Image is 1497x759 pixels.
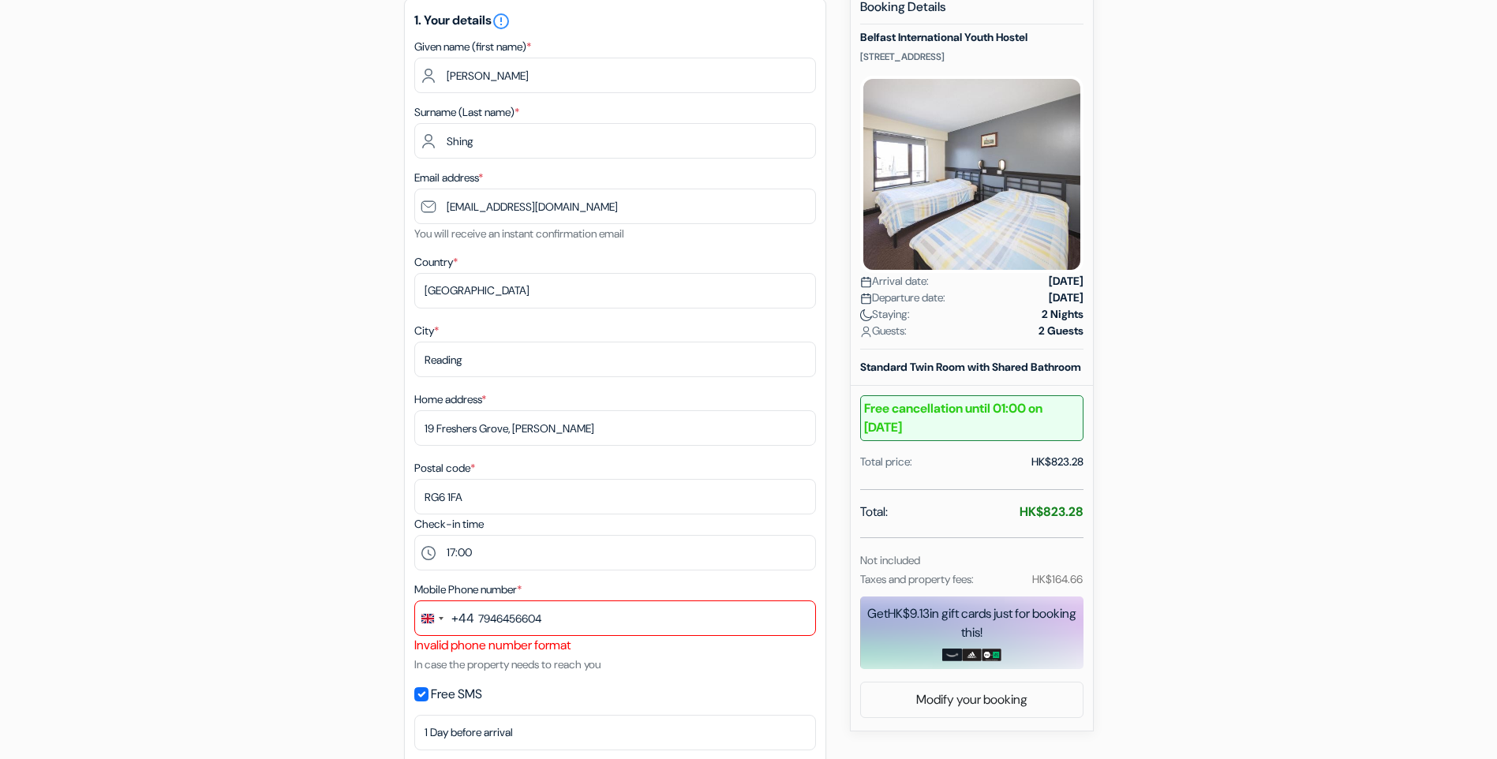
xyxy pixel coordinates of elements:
span: Staying: [860,306,910,323]
img: calendar.svg [860,293,872,305]
h5: 1. Your details [414,12,816,31]
a: error_outline [492,12,511,28]
label: Given name (first name) [414,39,531,55]
div: Invalid phone number format [414,636,816,655]
small: Not included [860,553,920,567]
label: City [414,323,439,339]
button: Change country, selected United Kingdom (+44) [415,601,474,635]
strong: 2 Guests [1039,323,1083,339]
strong: 2 Nights [1042,306,1083,323]
span: Departure date: [860,290,945,306]
img: uber-uber-eats-card.png [982,649,1001,661]
div: HK$823.28 [1031,454,1083,470]
img: moon.svg [860,309,872,321]
h5: Belfast International Youth Hostel [860,31,1083,44]
span: Arrival date: [860,273,929,290]
label: Free SMS [431,683,482,705]
strong: HK$823.28 [1020,503,1083,520]
b: Standard Twin Room with Shared Bathroom [860,360,1081,374]
strong: [DATE] [1049,273,1083,290]
label: Country [414,254,458,271]
small: Taxes and property fees: [860,572,974,586]
div: Get in gift cards just for booking this! [860,604,1083,642]
label: Mobile Phone number [414,581,522,598]
span: HK$9.13 [888,605,930,622]
label: Postal code [414,460,475,477]
label: Surname (Last name) [414,104,519,121]
div: +44 [451,609,474,628]
small: You will receive an instant confirmation email [414,226,624,241]
input: Enter last name [414,123,816,159]
img: calendar.svg [860,276,872,288]
p: [STREET_ADDRESS] [860,50,1083,63]
strong: [DATE] [1049,290,1083,306]
input: Enter first name [414,58,816,93]
i: error_outline [492,12,511,31]
img: adidas-card.png [962,649,982,661]
label: Home address [414,391,486,408]
span: Total: [860,503,888,522]
div: Total price: [860,454,912,470]
label: Check-in time [414,516,484,533]
a: Modify your booking [861,685,1083,715]
small: HK$164.66 [1032,572,1083,586]
input: Enter email address [414,189,816,224]
b: Free cancellation until 01:00 on [DATE] [860,395,1083,441]
img: amazon-card-no-text.png [942,649,962,661]
span: Guests: [860,323,907,339]
img: user_icon.svg [860,326,872,338]
small: In case the property needs to reach you [414,657,601,671]
label: Email address [414,170,483,186]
